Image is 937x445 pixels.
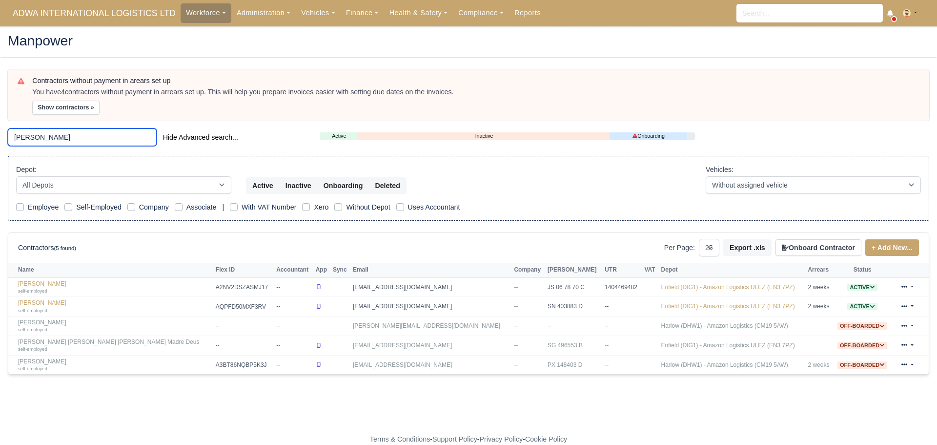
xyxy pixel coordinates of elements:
[279,177,318,194] button: Inactive
[511,263,545,277] th: Company
[213,277,274,297] td: A2NV2DSZASMJ17
[602,336,642,355] td: --
[602,297,642,317] td: --
[350,297,512,317] td: [EMAIL_ADDRESS][DOMAIN_NAME]
[480,435,523,443] a: Privacy Policy
[181,3,231,22] a: Workforce
[32,101,100,115] button: Show contractors »
[18,346,47,352] small: self-employed
[805,277,833,297] td: 2 weeks
[545,277,602,297] td: JS 06 78 70 C
[16,164,37,175] label: Depot:
[514,361,518,368] span: --
[190,434,747,445] div: - - -
[847,303,877,310] a: Active
[661,342,795,349] a: Enfield (DIG1) - Amazon Logistics ULEZ (EN3 7PZ)
[18,358,211,372] a: [PERSON_NAME] self-employed
[32,87,919,97] div: You have contractors without payment in arrears set up. This will help you prepare invoices easie...
[659,263,806,277] th: Depot
[661,322,788,329] a: Harlow (DHW1) - Amazon Logistics (CM19 5AW)
[18,299,211,314] a: [PERSON_NAME] self-employed
[213,336,274,355] td: --
[274,277,313,297] td: --
[834,263,892,277] th: Status
[545,355,602,374] td: PX 148403 D
[32,77,919,85] h6: Contractors without payment in arears set up
[350,317,512,336] td: [PERSON_NAME][EMAIL_ADDRESS][DOMAIN_NAME]
[370,435,430,443] a: Terms & Conditions
[761,332,937,445] iframe: Chat Widget
[514,284,518,291] span: --
[432,435,477,443] a: Support Policy
[314,202,328,213] label: Xero
[8,34,929,47] h2: Manpower
[602,355,642,374] td: --
[213,317,274,336] td: --
[274,355,313,374] td: --
[8,3,181,23] span: ADWA INTERNATIONAL LOGISTICS LTD
[545,317,602,336] td: --
[514,342,518,349] span: --
[602,317,642,336] td: --
[509,3,546,22] a: Reports
[661,284,795,291] a: Enfield (DIG1) - Amazon Logistics ULEZ (EN3 7PZ)
[18,244,76,252] h6: Contractors
[317,177,369,194] button: Onboarding
[453,3,509,22] a: Compliance
[861,239,919,256] div: + Add New...
[222,203,224,211] span: |
[341,3,384,22] a: Finance
[545,263,602,277] th: [PERSON_NAME]
[139,202,169,213] label: Company
[805,297,833,317] td: 2 weeks
[642,263,658,277] th: VAT
[330,263,350,277] th: Sync
[18,327,47,332] small: self-employed
[661,303,795,310] a: Enfield (DIG1) - Amazon Logistics ULEZ (EN3 7PZ)
[358,132,610,140] a: Inactive
[775,239,861,256] button: Onboard Contractor
[545,336,602,355] td: SG 496553 B
[847,284,877,291] a: Active
[847,284,877,291] span: Active
[320,132,358,140] a: Active
[664,242,695,254] label: Per Page:
[350,277,512,297] td: [EMAIL_ADDRESS][DOMAIN_NAME]
[8,128,157,146] input: Search (by name, email, transporter id) ...
[8,263,213,277] th: Name
[346,202,390,213] label: Without Depot
[661,361,788,368] a: Harlow (DHW1) - Amazon Logistics (CM19 5AW)
[274,336,313,355] td: --
[602,277,642,297] td: 1404469482
[736,4,883,22] input: Search...
[408,202,460,213] label: Uses Accountant
[545,297,602,317] td: SN 403883 D
[18,288,47,294] small: self-employed
[18,319,211,333] a: [PERSON_NAME] self-employed
[368,177,406,194] button: Deleted
[296,3,341,22] a: Vehicles
[231,3,296,22] a: Administration
[54,245,77,251] small: (5 found)
[274,317,313,336] td: --
[350,336,512,355] td: [EMAIL_ADDRESS][DOMAIN_NAME]
[213,263,274,277] th: Flex ID
[706,164,733,175] label: Vehicles:
[723,239,772,256] button: Export .xls
[8,4,181,23] a: ADWA INTERNATIONAL LOGISTICS LTD
[602,263,642,277] th: UTR
[837,322,887,329] a: Off-boarded
[610,132,687,140] a: Onboarding
[246,177,280,194] button: Active
[242,202,296,213] label: With VAT Number
[274,263,313,277] th: Accountant
[865,239,919,256] a: + Add New...
[18,280,211,295] a: [PERSON_NAME] self-employed
[18,339,211,353] a: [PERSON_NAME] [PERSON_NAME] [PERSON_NAME] Madre Deus self-employed
[514,303,518,310] span: --
[61,88,65,96] strong: 4
[350,355,512,374] td: [EMAIL_ADDRESS][DOMAIN_NAME]
[213,355,274,374] td: A3BT86NQBP5K3J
